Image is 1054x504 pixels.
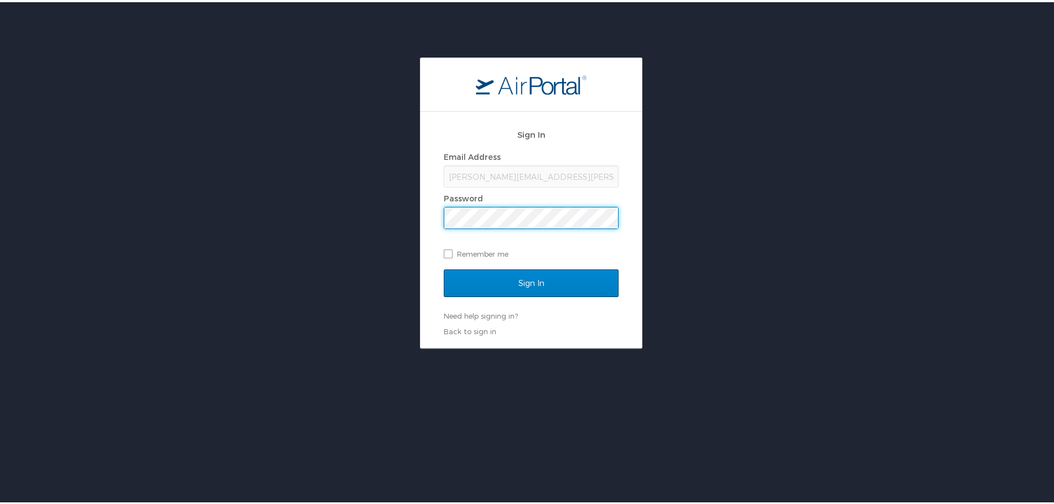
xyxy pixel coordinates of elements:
[444,126,619,139] h2: Sign In
[444,309,518,318] a: Need help signing in?
[444,191,483,201] label: Password
[444,325,496,334] a: Back to sign in
[444,267,619,295] input: Sign In
[444,150,501,159] label: Email Address
[476,72,586,92] img: logo
[444,243,619,260] label: Remember me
